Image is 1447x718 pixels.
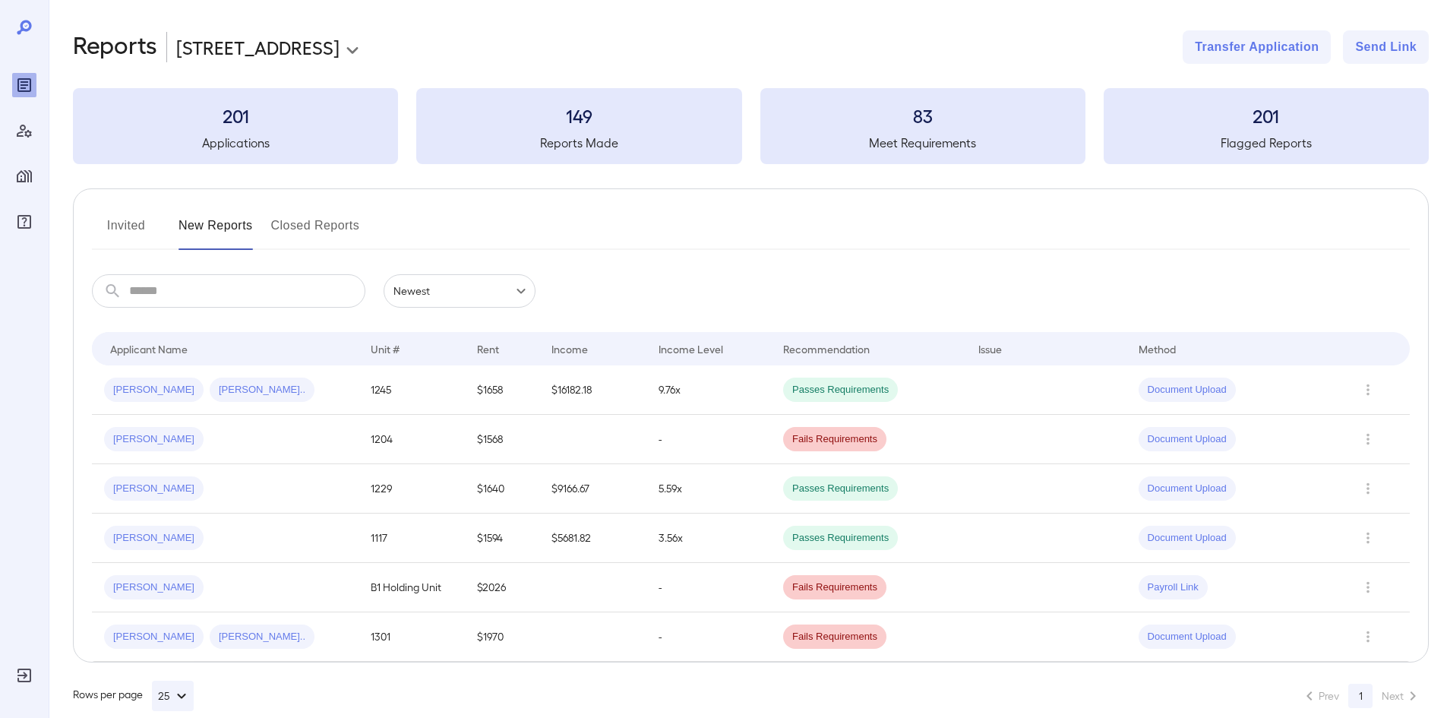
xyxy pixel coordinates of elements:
[359,563,465,612] td: B1 Holding Unit
[465,464,539,514] td: $1640
[465,612,539,662] td: $1970
[1104,103,1429,128] h3: 201
[539,514,646,563] td: $5681.82
[104,482,204,496] span: [PERSON_NAME]
[12,663,36,688] div: Log Out
[1348,684,1373,708] button: page 1
[477,340,501,358] div: Rent
[783,482,898,496] span: Passes Requirements
[210,630,314,644] span: [PERSON_NAME]..
[12,119,36,143] div: Manage Users
[1356,476,1380,501] button: Row Actions
[646,612,771,662] td: -
[1139,580,1208,595] span: Payroll Link
[1139,482,1236,496] span: Document Upload
[179,214,253,250] button: New Reports
[783,340,870,358] div: Recommendation
[1139,432,1236,447] span: Document Upload
[646,464,771,514] td: 5.59x
[783,432,886,447] span: Fails Requirements
[1139,340,1176,358] div: Method
[359,514,465,563] td: 1117
[271,214,360,250] button: Closed Reports
[1104,134,1429,152] h5: Flagged Reports
[73,30,157,64] h2: Reports
[176,35,340,59] p: [STREET_ADDRESS]
[1356,378,1380,402] button: Row Actions
[371,340,400,358] div: Unit #
[646,563,771,612] td: -
[359,415,465,464] td: 1204
[783,383,898,397] span: Passes Requirements
[1343,30,1429,64] button: Send Link
[646,514,771,563] td: 3.56x
[104,432,204,447] span: [PERSON_NAME]
[760,134,1085,152] h5: Meet Requirements
[1183,30,1331,64] button: Transfer Application
[92,214,160,250] button: Invited
[551,340,588,358] div: Income
[359,612,465,662] td: 1301
[110,340,188,358] div: Applicant Name
[783,580,886,595] span: Fails Requirements
[465,563,539,612] td: $2026
[1139,531,1236,546] span: Document Upload
[359,365,465,415] td: 1245
[646,365,771,415] td: 9.76x
[1139,383,1236,397] span: Document Upload
[73,103,398,128] h3: 201
[73,134,398,152] h5: Applications
[104,630,204,644] span: [PERSON_NAME]
[1356,427,1380,451] button: Row Actions
[12,164,36,188] div: Manage Properties
[12,210,36,234] div: FAQ
[465,514,539,563] td: $1594
[152,681,194,711] button: 25
[1294,684,1429,708] nav: pagination navigation
[73,88,1429,164] summary: 201Applications149Reports Made83Meet Requirements201Flagged Reports
[760,103,1085,128] h3: 83
[359,464,465,514] td: 1229
[659,340,723,358] div: Income Level
[416,134,741,152] h5: Reports Made
[783,630,886,644] span: Fails Requirements
[12,73,36,97] div: Reports
[465,415,539,464] td: $1568
[73,681,194,711] div: Rows per page
[104,531,204,546] span: [PERSON_NAME]
[539,365,646,415] td: $16182.18
[1356,526,1380,550] button: Row Actions
[210,383,314,397] span: [PERSON_NAME]..
[646,415,771,464] td: -
[1139,630,1236,644] span: Document Upload
[104,580,204,595] span: [PERSON_NAME]
[104,383,204,397] span: [PERSON_NAME]
[1356,575,1380,599] button: Row Actions
[539,464,646,514] td: $9166.67
[384,274,536,308] div: Newest
[783,531,898,546] span: Passes Requirements
[1356,625,1380,649] button: Row Actions
[465,365,539,415] td: $1658
[978,340,1003,358] div: Issue
[416,103,741,128] h3: 149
